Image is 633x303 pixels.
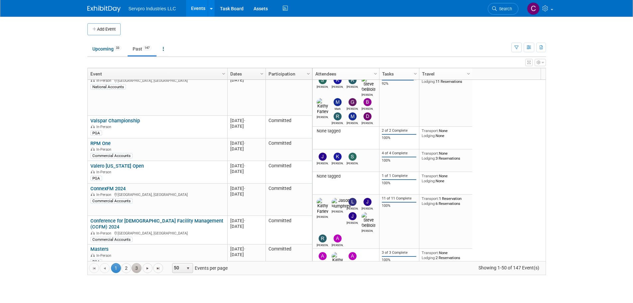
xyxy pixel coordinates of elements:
[230,146,263,152] div: [DATE]
[220,68,227,78] a: Column Settings
[265,161,312,184] td: Committed
[382,250,416,255] div: 3 of 3 Complete
[349,212,357,220] img: Joanna Zwink
[268,68,308,79] a: Participation
[90,259,102,264] div: PGA
[364,98,371,106] img: Beth Schoeller
[382,181,416,186] div: 100%
[114,46,121,51] span: 33
[362,92,373,96] div: Steve DeBlois
[91,125,95,128] img: In-Person Event
[132,263,142,273] a: 3
[319,234,327,242] img: Rick Knox
[265,70,312,116] td: Committed
[90,198,133,204] div: Commercial Accounts
[244,118,245,123] span: -
[230,140,263,146] div: [DATE]
[244,163,245,168] span: -
[332,252,343,268] img: Kathy Farley
[221,71,226,76] span: Column Settings
[87,43,126,55] a: Upcoming33
[265,184,312,216] td: Committed
[332,120,343,125] div: Rob Reynolds
[422,68,468,79] a: Travel
[317,260,328,264] div: Amy Johnson
[362,76,376,92] img: Steve DeBlois
[129,6,176,11] span: Servpro Industries LLC
[422,156,436,161] span: Lodging:
[422,250,439,255] span: Transport:
[87,23,121,35] button: Add Event
[96,170,113,174] span: In-Person
[230,68,261,79] a: Dates
[373,71,378,76] span: Column Settings
[349,153,357,161] img: Scott Gettelfinger
[172,263,184,273] span: 50
[317,84,328,88] div: Scott Gettelfinger
[317,161,328,165] div: Joanna Zwink
[230,77,263,83] div: [DATE]
[90,186,126,192] a: ConnexFM 2024
[244,218,245,223] span: -
[91,78,95,82] img: In-Person Event
[96,147,113,152] span: In-Person
[91,231,95,234] img: In-Person Event
[111,263,121,273] span: 1
[230,252,263,257] div: [DATE]
[100,263,110,273] a: Go to the previous page
[412,68,419,78] a: Column Settings
[315,174,376,179] div: None tagged
[90,140,111,146] a: RPM One
[230,246,263,252] div: [DATE]
[319,153,327,161] img: Joanna Zwink
[230,118,263,123] div: [DATE]
[347,120,358,125] div: Matt Ingham
[362,106,373,110] div: Beth Schoeller
[317,214,328,219] div: Kathy Farley
[96,125,113,129] span: In-Person
[90,237,133,242] div: Commercial Accounts
[466,71,471,76] span: Column Settings
[96,231,113,235] span: In-Person
[156,266,161,271] span: Go to the last page
[382,258,416,262] div: 100%
[347,161,358,165] div: Scott Gettelfinger
[305,68,312,78] a: Column Settings
[185,266,191,271] span: select
[143,263,153,273] a: Go to the next page
[315,128,376,134] div: None tagged
[465,68,472,78] a: Column Settings
[349,198,357,206] img: Lindsey Andrews
[422,255,436,260] span: Lodging:
[90,68,223,79] a: Event
[265,116,312,138] td: Committed
[145,266,150,271] span: Go to the next page
[121,263,131,273] a: 2
[96,78,113,83] span: In-Person
[332,106,343,110] div: Mark Bristol
[317,242,328,247] div: Rick Knox
[90,192,224,197] div: [GEOGRAPHIC_DATA], [GEOGRAPHIC_DATA]
[334,112,342,120] img: Rob Reynolds
[488,3,518,15] a: Search
[90,118,140,124] a: Valspar Championship
[230,218,263,224] div: [DATE]
[382,136,416,140] div: 100%
[382,174,416,178] div: 1 of 1 Complete
[91,253,95,257] img: In-Person Event
[382,81,416,86] div: 92%
[422,151,439,156] span: Transport:
[422,196,439,201] span: Transport:
[317,114,328,119] div: Kathy Farley
[230,169,263,174] div: [DATE]
[347,220,358,225] div: Joanna Zwink
[96,193,113,197] span: In-Person
[362,228,373,232] div: Steve DeBlois
[244,141,245,146] span: -
[334,234,342,242] img: Alex Isaacson
[91,266,97,271] span: Go to the first page
[102,266,107,271] span: Go to the previous page
[90,77,224,83] div: [GEOGRAPHIC_DATA], [GEOGRAPHIC_DATA]
[91,193,95,196] img: In-Person Event
[334,98,342,106] img: Mark Bristol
